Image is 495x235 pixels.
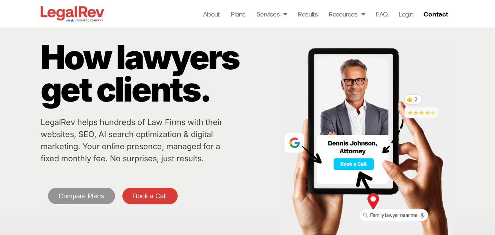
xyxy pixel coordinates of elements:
span: Contact [424,11,448,17]
a: Compare Plans [48,188,115,204]
a: Resources [329,9,365,19]
span: Book a Call [133,193,167,199]
nav: Menu [203,9,414,19]
a: Plans [231,9,245,19]
a: Login [399,9,413,19]
p: How lawyers get clients. [41,41,277,106]
a: LegalRev helps hundreds of Law Firms with their websites, SEO, AI search optimization & digital m... [41,117,222,163]
a: FAQ [376,9,388,19]
a: Book a Call [122,188,178,204]
a: Services [256,9,287,19]
a: Contact [421,8,453,20]
a: Results [298,9,318,19]
a: About [203,9,220,19]
span: Compare Plans [59,193,104,199]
